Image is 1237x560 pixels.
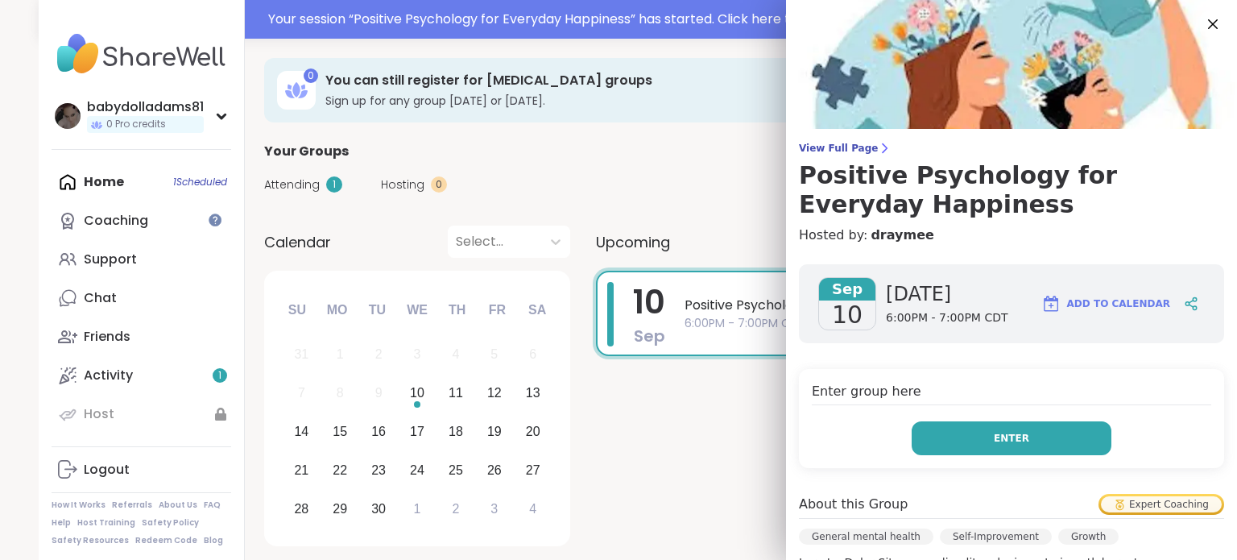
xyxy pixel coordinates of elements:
[799,226,1224,245] h4: Hosted by:
[685,296,1148,315] span: Positive Psychology for Everyday Happiness
[477,415,511,450] div: Choose Friday, September 19th, 2025
[325,93,998,109] h3: Sign up for any group [DATE] or [DATE].
[294,343,308,365] div: 31
[400,492,435,526] div: Choose Wednesday, October 1st, 2025
[526,421,540,442] div: 20
[294,421,308,442] div: 14
[84,289,117,307] div: Chat
[449,421,463,442] div: 18
[52,535,129,546] a: Safety Resources
[84,367,133,384] div: Activity
[284,338,319,372] div: Not available Sunday, August 31st, 2025
[439,376,474,411] div: Choose Thursday, September 11th, 2025
[634,325,665,347] span: Sep
[1058,529,1119,545] div: Growth
[685,315,1148,332] span: 6:00PM - 7:00PM CDT
[282,335,552,528] div: month 2025-09
[477,338,511,372] div: Not available Friday, September 5th, 2025
[135,535,197,546] a: Redeem Code
[264,176,320,193] span: Attending
[439,338,474,372] div: Not available Thursday, September 4th, 2025
[400,376,435,411] div: Choose Wednesday, September 10th, 2025
[52,240,231,279] a: Support
[477,376,511,411] div: Choose Friday, September 12th, 2025
[812,382,1211,405] h4: Enter group here
[264,231,331,253] span: Calendar
[400,415,435,450] div: Choose Wednesday, September 17th, 2025
[381,176,424,193] span: Hosting
[477,453,511,487] div: Choose Friday, September 26th, 2025
[1101,496,1222,512] div: Expert Coaching
[479,292,515,328] div: Fr
[940,529,1052,545] div: Self-Improvement
[515,453,550,487] div: Choose Saturday, September 27th, 2025
[515,376,550,411] div: Choose Saturday, September 13th, 2025
[410,382,424,404] div: 10
[218,369,221,383] span: 1
[799,142,1224,219] a: View Full PagePositive Psychology for Everyday Happiness
[439,453,474,487] div: Choose Thursday, September 25th, 2025
[490,498,498,520] div: 3
[52,26,231,82] img: ShareWell Nav Logo
[886,310,1007,326] span: 6:00PM - 7:00PM CDT
[414,343,421,365] div: 3
[52,500,105,511] a: How It Works
[84,251,137,268] div: Support
[832,301,863,330] span: 10
[52,317,231,356] a: Friends
[359,292,395,328] div: Tu
[400,453,435,487] div: Choose Wednesday, September 24th, 2025
[529,498,536,520] div: 4
[414,498,421,520] div: 1
[529,343,536,365] div: 6
[52,201,231,240] a: Coaching
[526,382,540,404] div: 13
[84,461,130,479] div: Logout
[55,103,81,129] img: babydolladams81
[142,517,199,529] a: Safety Policy
[449,382,463,404] div: 11
[264,142,349,161] span: Your Groups
[886,281,1007,307] span: [DATE]
[371,459,386,481] div: 23
[325,72,998,89] h3: You can still register for [MEDICAL_DATA] groups
[490,343,498,365] div: 5
[400,338,435,372] div: Not available Wednesday, September 3rd, 2025
[799,529,933,545] div: General mental health
[362,453,396,487] div: Choose Tuesday, September 23rd, 2025
[284,415,319,450] div: Choose Sunday, September 14th, 2025
[337,382,344,404] div: 8
[633,280,665,325] span: 10
[284,492,319,526] div: Choose Sunday, September 28th, 2025
[477,492,511,526] div: Choose Friday, October 3rd, 2025
[375,343,383,365] div: 2
[515,338,550,372] div: Not available Saturday, September 6th, 2025
[526,459,540,481] div: 27
[209,214,221,226] iframe: Spotlight
[323,492,358,526] div: Choose Monday, September 29th, 2025
[323,415,358,450] div: Choose Monday, September 15th, 2025
[268,10,1189,29] div: Your session “ Positive Psychology for Everyday Happiness ” has started. Click here to enter!
[87,98,204,116] div: babydolladams81
[333,459,347,481] div: 22
[912,421,1111,455] button: Enter
[159,500,197,511] a: About Us
[52,395,231,433] a: Host
[323,453,358,487] div: Choose Monday, September 22nd, 2025
[371,421,386,442] div: 16
[204,535,223,546] a: Blog
[304,68,318,83] div: 0
[294,498,308,520] div: 28
[596,231,670,253] span: Upcoming
[449,459,463,481] div: 25
[1034,284,1177,323] button: Add to Calendar
[452,498,459,520] div: 2
[294,459,308,481] div: 21
[487,459,502,481] div: 26
[326,176,342,193] div: 1
[279,292,315,328] div: Su
[106,118,166,131] span: 0 Pro credits
[410,459,424,481] div: 24
[319,292,354,328] div: Mo
[337,343,344,365] div: 1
